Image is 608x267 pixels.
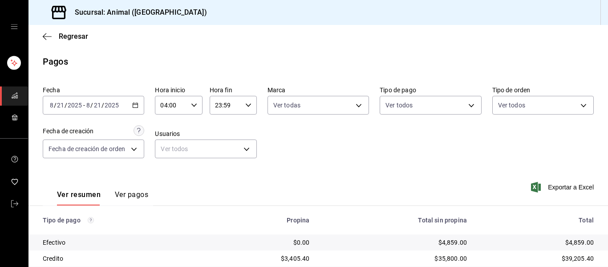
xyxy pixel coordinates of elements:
[324,254,467,263] div: $35,800.00
[68,7,207,18] h3: Sucursal: Animal ([GEOGRAPHIC_DATA])
[492,87,594,93] label: Tipo de orden
[49,144,125,153] span: Fecha de creación de orden
[324,238,467,247] div: $4,859.00
[533,182,594,193] button: Exportar a Excel
[43,127,93,136] div: Fecha de creación
[210,87,257,93] label: Hora fin
[155,87,202,93] label: Hora inicio
[155,131,256,137] label: Usuarios
[43,32,88,41] button: Regresar
[88,217,94,223] svg: Los pagos realizados con Pay y otras terminales son montos brutos.
[67,102,82,109] input: ----
[380,87,481,93] label: Tipo de pago
[83,102,85,109] span: -
[59,32,88,41] span: Regresar
[481,217,594,224] div: Total
[385,101,413,110] span: Ver todos
[65,102,67,109] span: /
[101,102,104,109] span: /
[90,102,93,109] span: /
[43,238,203,247] div: Efectivo
[273,101,300,110] span: Ver todas
[481,254,594,263] div: $39,205.40
[57,190,148,205] div: navigation tabs
[86,102,90,109] input: --
[43,55,68,68] div: Pagos
[268,87,369,93] label: Marca
[324,217,467,224] div: Total sin propina
[217,254,310,263] div: $3,405.40
[104,102,119,109] input: ----
[49,102,54,109] input: --
[481,238,594,247] div: $4,859.00
[115,190,148,205] button: Ver pagos
[93,102,101,109] input: --
[43,217,203,224] div: Tipo de pago
[43,87,144,93] label: Fecha
[57,102,65,109] input: --
[54,102,57,109] span: /
[11,23,18,30] button: open drawer
[217,238,310,247] div: $0.00
[43,254,203,263] div: Credito
[217,217,310,224] div: Propina
[155,140,256,158] div: Ver todos
[498,101,525,110] span: Ver todos
[57,190,101,205] button: Ver resumen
